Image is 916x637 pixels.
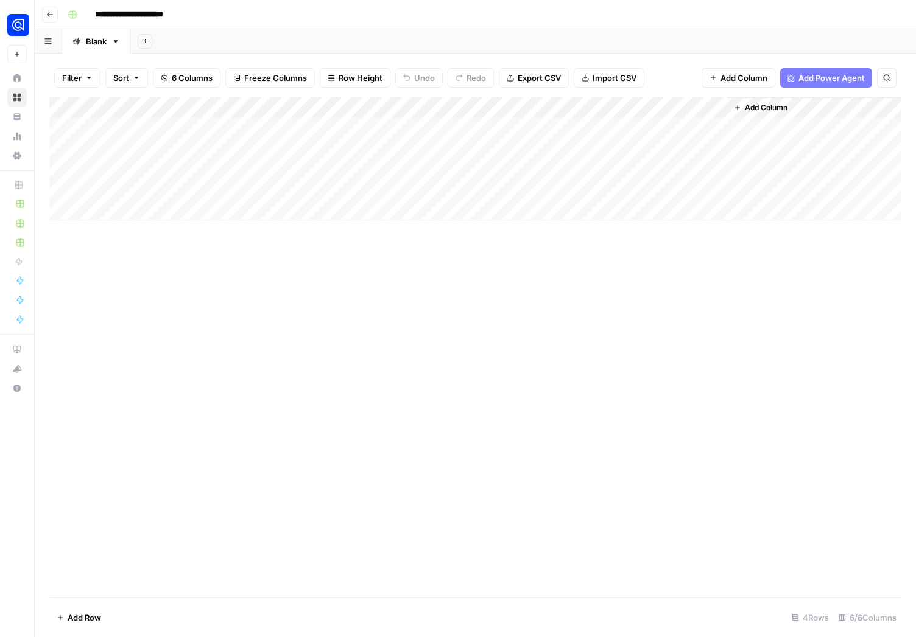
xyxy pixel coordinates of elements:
button: Filter [54,68,100,88]
span: Add Column [745,102,787,113]
span: Add Power Agent [798,72,865,84]
span: 6 Columns [172,72,213,84]
button: Workspace: Engine [7,10,27,40]
span: Redo [467,72,486,84]
button: Add Column [729,100,792,116]
img: Engine Logo [7,14,29,36]
button: Freeze Columns [225,68,315,88]
span: Add Column [720,72,767,84]
span: Export CSV [518,72,561,84]
button: What's new? [7,359,27,378]
div: Blank [86,35,107,47]
a: Home [7,68,27,88]
button: Import CSV [574,68,644,88]
button: 6 Columns [153,68,220,88]
div: What's new? [8,360,26,378]
button: Sort [105,68,148,88]
button: Row Height [320,68,390,88]
span: Add Row [68,611,101,624]
span: Import CSV [593,72,636,84]
span: Sort [113,72,129,84]
a: Your Data [7,107,27,127]
a: Blank [62,29,130,54]
a: AirOps Academy [7,339,27,359]
button: Export CSV [499,68,569,88]
a: Usage [7,127,27,146]
div: 4 Rows [787,608,834,627]
button: Add Power Agent [780,68,872,88]
button: Add Column [702,68,775,88]
span: Filter [62,72,82,84]
button: Add Row [49,608,108,627]
div: 6/6 Columns [834,608,901,627]
a: Settings [7,146,27,165]
button: Undo [395,68,443,88]
a: Browse [7,88,27,107]
button: Redo [448,68,494,88]
span: Undo [414,72,435,84]
button: Help + Support [7,378,27,398]
span: Row Height [339,72,382,84]
span: Freeze Columns [244,72,307,84]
